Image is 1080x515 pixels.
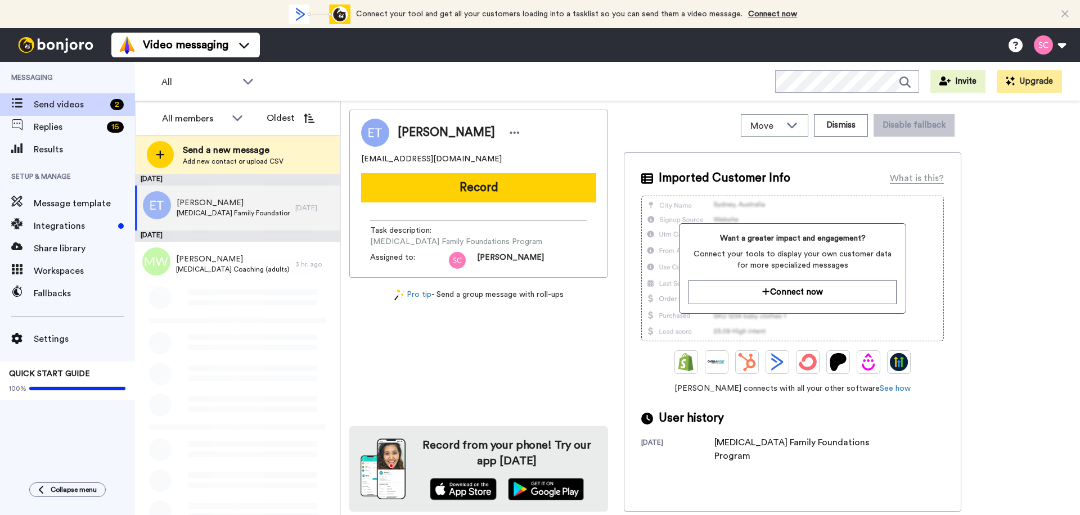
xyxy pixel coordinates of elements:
[449,252,466,269] img: sc.png
[361,153,502,165] span: [EMAIL_ADDRESS][DOMAIN_NAME]
[135,174,340,186] div: [DATE]
[890,353,908,371] img: GoHighLevel
[9,384,26,393] span: 100%
[641,438,714,463] div: [DATE]
[177,197,290,209] span: [PERSON_NAME]
[829,353,847,371] img: Patreon
[34,143,135,156] span: Results
[417,437,597,469] h4: Record from your phone! Try our app [DATE]
[874,114,955,137] button: Disable fallback
[370,236,542,247] span: [MEDICAL_DATA] Family Foundations Program
[289,4,350,24] div: animation
[799,353,817,371] img: ConvertKit
[688,233,896,244] span: Want a greater impact and engagement?
[162,112,226,125] div: All members
[34,197,135,210] span: Message template
[183,143,283,157] span: Send a new message
[738,353,756,371] img: Hubspot
[142,247,170,275] img: mw.png
[748,10,797,18] a: Connect now
[143,37,228,53] span: Video messaging
[659,170,790,187] span: Imported Customer Info
[430,478,497,500] img: appstore
[183,157,283,166] span: Add new contact or upload CSV
[394,289,404,301] img: magic-wand.svg
[394,289,431,301] a: Pro tip
[295,204,335,213] div: [DATE]
[641,383,944,394] span: [PERSON_NAME] connects with all your other software
[677,353,695,371] img: Shopify
[688,280,896,304] button: Connect now
[176,265,290,274] span: [MEDICAL_DATA] Coaching (adults) - Pay as you go Purchase
[356,10,742,18] span: Connect your tool and get all your customers loading into a tasklist so you can send them a video...
[361,439,406,499] img: download
[34,120,102,134] span: Replies
[659,410,724,427] span: User history
[349,289,608,301] div: - Send a group message with roll-ups
[295,260,335,269] div: 3 hr. ago
[361,173,596,202] button: Record
[29,482,106,497] button: Collapse menu
[880,385,911,392] a: See how
[161,75,237,89] span: All
[177,209,290,218] span: [MEDICAL_DATA] Family Foundations Program
[398,124,495,141] span: [PERSON_NAME]
[859,353,877,371] img: Drip
[890,171,944,185] div: What is this?
[118,36,136,54] img: vm-color.svg
[107,121,124,133] div: 16
[768,353,786,371] img: ActiveCampaign
[750,119,781,133] span: Move
[34,98,106,111] span: Send videos
[176,254,290,265] span: [PERSON_NAME]
[688,249,896,271] span: Connect your tools to display your own customer data for more specialized messages
[997,70,1062,93] button: Upgrade
[361,119,389,147] img: Image of Eveline Tilley-Quist
[110,99,124,110] div: 2
[930,70,985,93] button: Invite
[34,219,114,233] span: Integrations
[34,287,135,300] span: Fallbacks
[135,231,340,242] div: [DATE]
[34,332,135,346] span: Settings
[13,37,98,53] img: bj-logo-header-white.svg
[477,252,544,269] span: [PERSON_NAME]
[34,264,135,278] span: Workspaces
[9,370,90,378] span: QUICK START GUIDE
[370,225,449,236] span: Task description :
[370,252,449,269] span: Assigned to:
[34,242,135,255] span: Share library
[143,191,171,219] img: et.png
[258,107,323,129] button: Oldest
[814,114,868,137] button: Dismiss
[51,485,97,494] span: Collapse menu
[708,353,726,371] img: Ontraport
[714,436,894,463] div: [MEDICAL_DATA] Family Foundations Program
[508,478,584,500] img: playstore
